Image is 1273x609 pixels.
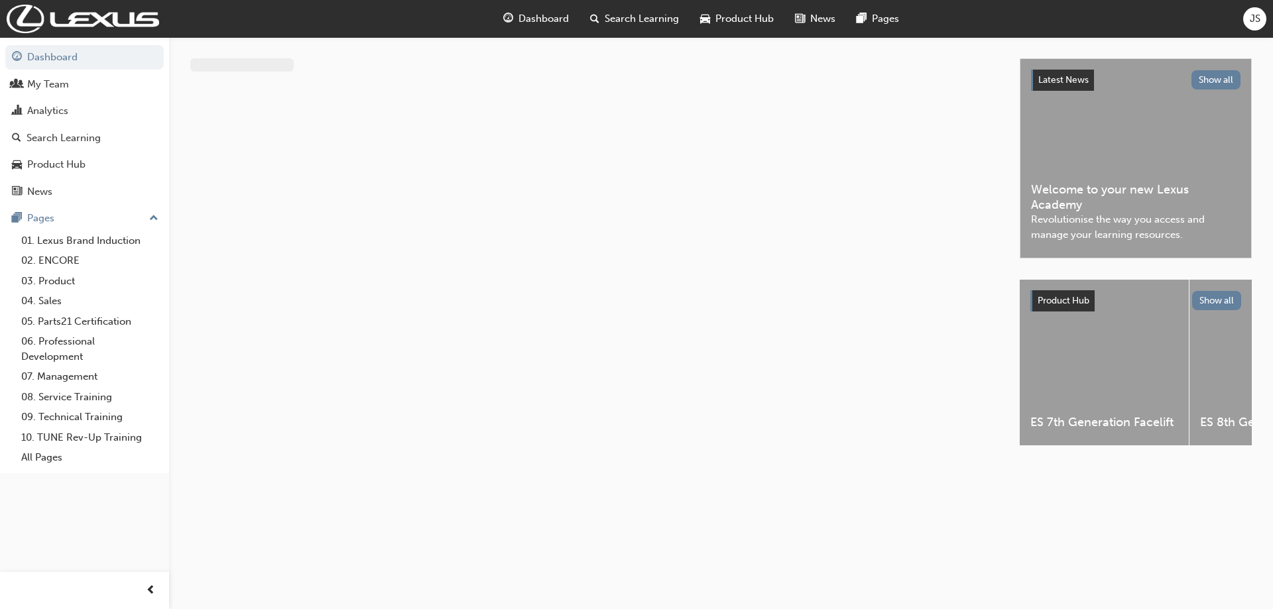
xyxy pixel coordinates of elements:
[1031,70,1241,91] a: Latest NewsShow all
[149,210,158,227] span: up-icon
[605,11,679,27] span: Search Learning
[5,206,164,231] button: Pages
[12,105,22,117] span: chart-icon
[16,311,164,332] a: 05. Parts21 Certification
[784,5,846,32] a: news-iconNews
[16,231,164,251] a: 01. Lexus Brand Induction
[12,79,22,91] span: people-icon
[5,42,164,206] button: DashboardMy TeamAnalyticsSearch LearningProduct HubNews
[872,11,899,27] span: Pages
[5,180,164,204] a: News
[1192,291,1242,310] button: Show all
[857,11,867,27] span: pages-icon
[12,186,22,198] span: news-icon
[5,99,164,123] a: Analytics
[5,45,164,70] a: Dashboard
[810,11,835,27] span: News
[1031,212,1241,242] span: Revolutionise the way you access and manage your learning resources.
[16,250,164,271] a: 02. ENCORE
[700,11,710,27] span: car-icon
[1020,280,1189,445] a: ES 7th Generation Facelift
[12,133,21,144] span: search-icon
[590,11,599,27] span: search-icon
[146,582,156,599] span: prev-icon
[846,5,910,32] a: pages-iconPages
[16,447,164,468] a: All Pages
[1038,74,1089,85] span: Latest News
[12,159,22,171] span: car-icon
[12,52,22,64] span: guage-icon
[5,126,164,150] a: Search Learning
[12,213,22,225] span: pages-icon
[795,11,805,27] span: news-icon
[27,77,69,92] div: My Team
[1031,182,1241,212] span: Welcome to your new Lexus Academy
[16,331,164,366] a: 06. Professional Development
[1030,290,1241,311] a: Product HubShow all
[1020,58,1252,258] a: Latest NewsShow allWelcome to your new Lexus AcademyRevolutionise the way you access and manage y...
[16,387,164,408] a: 08. Service Training
[5,152,164,177] a: Product Hub
[27,184,52,199] div: News
[27,103,68,119] div: Analytics
[1038,295,1089,306] span: Product Hub
[16,291,164,311] a: 04. Sales
[493,5,579,32] a: guage-iconDashboard
[27,211,54,226] div: Pages
[27,131,101,146] div: Search Learning
[1243,7,1266,30] button: JS
[503,11,513,27] span: guage-icon
[1030,415,1178,430] span: ES 7th Generation Facelift
[1250,11,1260,27] span: JS
[16,366,164,387] a: 07. Management
[1228,564,1260,596] iframe: Intercom live chat
[1191,70,1241,89] button: Show all
[16,271,164,292] a: 03. Product
[518,11,569,27] span: Dashboard
[5,72,164,97] a: My Team
[715,11,774,27] span: Product Hub
[16,407,164,427] a: 09. Technical Training
[579,5,690,32] a: search-iconSearch Learning
[16,427,164,448] a: 10. TUNE Rev-Up Training
[7,5,159,33] img: Trak
[690,5,784,32] a: car-iconProduct Hub
[27,157,86,172] div: Product Hub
